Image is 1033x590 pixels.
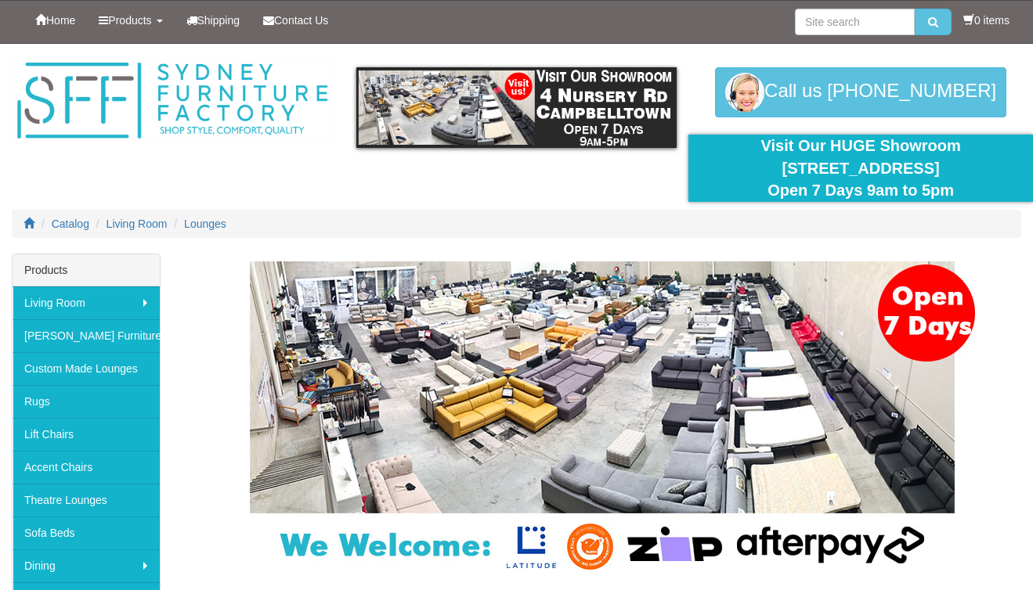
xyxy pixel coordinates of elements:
[52,218,89,230] a: Catalog
[13,286,160,319] a: Living Room
[356,67,677,148] img: showroom.gif
[13,254,160,286] div: Products
[700,135,1021,202] div: Visit Our HUGE Showroom [STREET_ADDRESS] Open 7 Days 9am to 5pm
[13,549,160,582] a: Dining
[12,59,333,142] img: Sydney Furniture Factory
[795,9,915,35] input: Site search
[184,218,226,230] a: Lounges
[13,418,160,451] a: Lift Chairs
[13,516,160,549] a: Sofa Beds
[13,484,160,516] a: Theatre Lounges
[197,14,240,27] span: Shipping
[13,352,160,385] a: Custom Made Lounges
[251,1,340,40] a: Contact Us
[175,1,252,40] a: Shipping
[108,14,151,27] span: Products
[211,261,994,573] img: Lounges
[274,14,328,27] span: Contact Us
[23,1,87,40] a: Home
[13,319,160,352] a: [PERSON_NAME] Furniture
[13,451,160,484] a: Accent Chairs
[46,14,75,27] span: Home
[963,13,1010,28] li: 0 items
[87,1,174,40] a: Products
[107,218,168,230] a: Living Room
[13,385,160,418] a: Rugs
